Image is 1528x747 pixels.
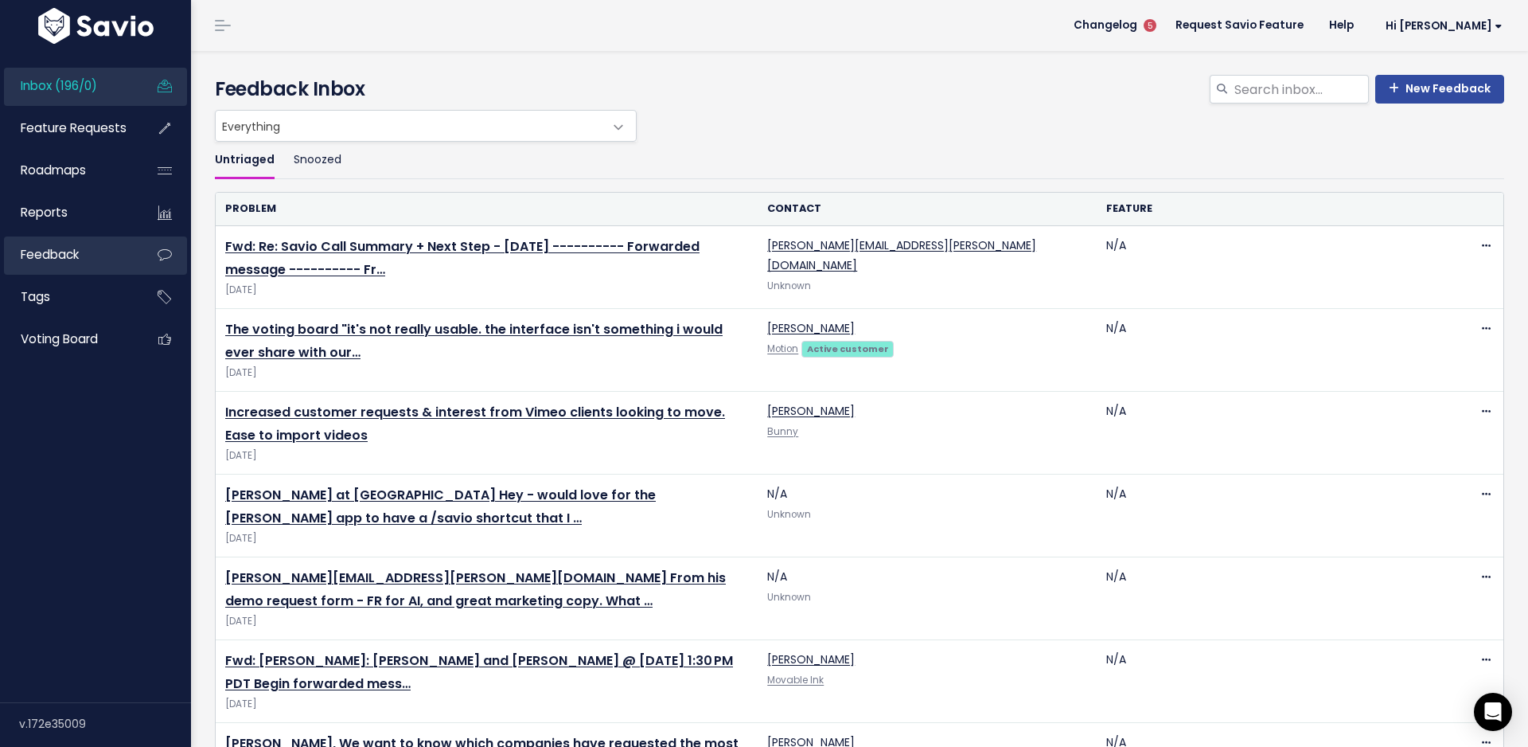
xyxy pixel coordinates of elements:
[767,651,855,667] a: [PERSON_NAME]
[1366,14,1515,38] a: Hi [PERSON_NAME]
[767,508,811,521] span: Unknown
[21,204,68,221] span: Reports
[4,279,132,315] a: Tags
[801,340,894,356] a: Active customer
[225,237,700,279] a: Fwd: Re: Savio Call Summary + Next Step - [DATE] ---------- Forwarded message ---------- Fr…
[225,403,725,444] a: Increased customer requests & interest from Vimeo clients looking to move. Ease to import videos
[1386,20,1503,32] span: Hi [PERSON_NAME]
[215,142,275,179] a: Untriaged
[225,651,733,693] a: Fwd: [PERSON_NAME]: [PERSON_NAME] and [PERSON_NAME] @ [DATE] 1:30 PM PDT Begin forwarded mess…
[767,237,1036,273] a: [PERSON_NAME][EMAIL_ADDRESS][PERSON_NAME][DOMAIN_NAME]
[1074,20,1137,31] span: Changelog
[767,674,824,686] a: Movable Ink
[4,237,132,273] a: Feedback
[1097,193,1436,225] th: Feature
[767,425,798,438] a: Bunny
[21,288,50,305] span: Tags
[225,448,748,464] span: [DATE]
[215,110,637,142] span: Everything
[807,342,889,355] strong: Active customer
[225,569,726,610] a: [PERSON_NAME][EMAIL_ADDRESS][PERSON_NAME][DOMAIN_NAME] From his demo request form - FR for AI, an...
[767,342,798,355] a: Motion
[758,193,1097,225] th: Contact
[225,486,656,527] a: [PERSON_NAME] at [GEOGRAPHIC_DATA] Hey - would love for the [PERSON_NAME] app to have a /savio sh...
[34,8,158,44] img: logo-white.9d6f32f41409.svg
[1097,640,1436,723] td: N/A
[216,193,758,225] th: Problem
[215,142,1504,179] ul: Filter feature requests
[225,365,748,381] span: [DATE]
[767,280,811,292] span: Unknown
[21,162,86,178] span: Roadmaps
[1097,557,1436,640] td: N/A
[294,142,341,179] a: Snoozed
[1097,392,1436,475] td: N/A
[21,330,98,347] span: Voting Board
[225,696,748,713] span: [DATE]
[225,320,723,362] a: The voting board "it's not really usable. the interface isn't something i would ever share with our…
[225,282,748,299] span: [DATE]
[215,75,1504,104] h4: Feedback Inbox
[758,475,1097,557] td: N/A
[216,111,604,141] span: Everything
[21,77,97,94] span: Inbox (196/0)
[1375,75,1504,104] a: New Feedback
[4,194,132,231] a: Reports
[1474,693,1512,731] div: Open Intercom Messenger
[21,119,127,136] span: Feature Requests
[19,703,191,745] div: v.172e35009
[1233,75,1369,104] input: Search inbox...
[1097,309,1436,392] td: N/A
[767,403,855,419] a: [PERSON_NAME]
[225,530,748,547] span: [DATE]
[4,68,132,104] a: Inbox (196/0)
[767,320,855,336] a: [PERSON_NAME]
[1097,475,1436,557] td: N/A
[1097,226,1436,309] td: N/A
[758,557,1097,640] td: N/A
[4,110,132,147] a: Feature Requests
[767,591,811,604] span: Unknown
[1144,19,1156,32] span: 5
[4,152,132,189] a: Roadmaps
[1163,14,1316,37] a: Request Savio Feature
[21,246,79,263] span: Feedback
[1316,14,1366,37] a: Help
[4,321,132,358] a: Voting Board
[225,613,748,630] span: [DATE]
